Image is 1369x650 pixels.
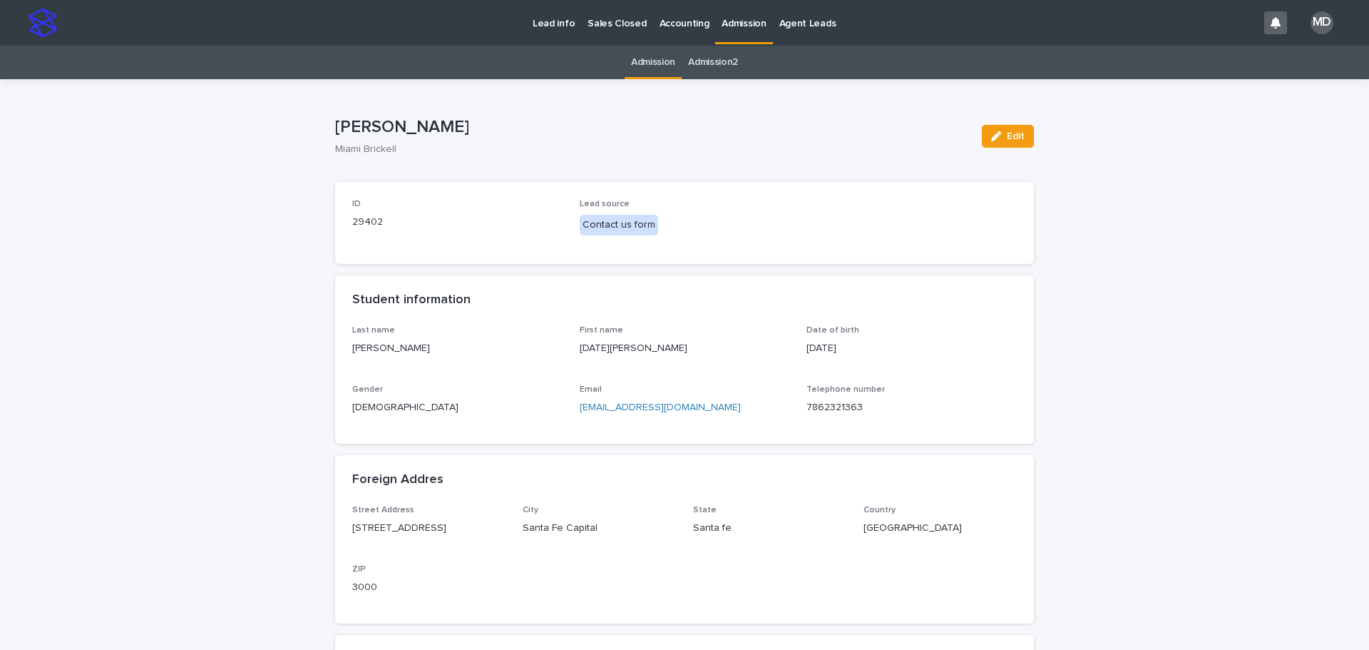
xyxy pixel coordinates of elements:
span: City [523,506,538,514]
span: First name [580,326,623,335]
h2: Foreign Addres [352,472,443,488]
span: Email [580,385,602,394]
button: Edit [982,125,1034,148]
span: Gender [352,385,383,394]
span: Country [863,506,896,514]
a: Admission [631,46,675,79]
a: Admission2 [688,46,738,79]
span: Date of birth [806,326,859,335]
p: [PERSON_NAME] [352,341,563,356]
p: Miami Brickell [335,143,965,156]
p: [GEOGRAPHIC_DATA] [863,521,1017,536]
span: Last name [352,326,395,335]
p: 3000 [352,580,506,595]
img: stacker-logo-s-only.png [29,9,57,37]
span: State [693,506,717,514]
div: Contact us form [580,215,658,235]
div: MD [1311,11,1333,34]
a: 7862321363 [806,402,863,412]
p: [STREET_ADDRESS] [352,521,506,536]
p: [PERSON_NAME] [335,117,970,138]
p: [DATE][PERSON_NAME] [580,341,790,356]
p: Santa fe [693,521,846,536]
p: 29402 [352,215,563,230]
h2: Student information [352,293,471,308]
span: Telephone number [806,385,885,394]
p: Santa Fe Capital [523,521,676,536]
a: [EMAIL_ADDRESS][DOMAIN_NAME] [580,402,741,412]
p: [DEMOGRAPHIC_DATA] [352,400,563,415]
p: [DATE] [806,341,1017,356]
span: ID [352,200,361,208]
span: Street Address [352,506,414,514]
span: Edit [1007,131,1025,141]
span: Lead source [580,200,630,208]
span: ZIP [352,565,366,574]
